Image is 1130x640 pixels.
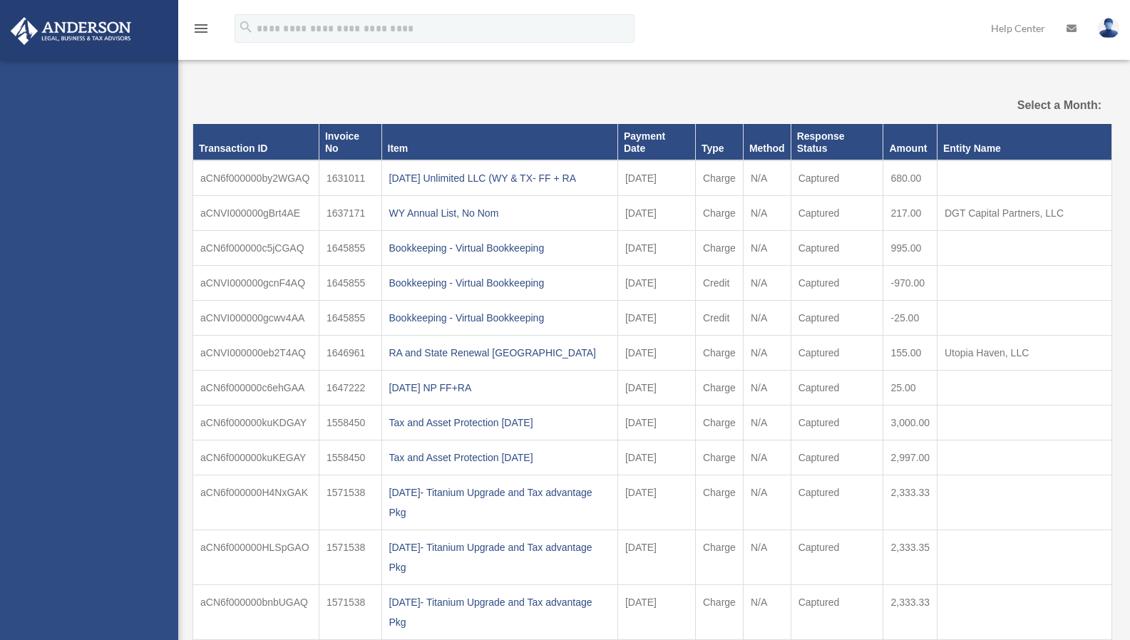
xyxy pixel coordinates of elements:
td: aCNVI000000gcwv4AA [193,301,319,336]
td: N/A [743,336,791,371]
i: menu [192,20,210,37]
td: 1646961 [319,336,381,371]
th: Method [743,124,791,160]
label: Select a Month: [970,96,1101,115]
div: Bookkeeping - Virtual Bookkeeping [389,238,610,258]
td: Charge [695,196,743,231]
td: Captured [791,406,883,440]
td: Captured [791,530,883,585]
td: 1645855 [319,301,381,336]
td: Captured [791,475,883,530]
td: 1637171 [319,196,381,231]
td: N/A [743,585,791,640]
img: Anderson Advisors Platinum Portal [6,17,135,45]
a: menu [192,25,210,37]
div: WY Annual List, No Nom [389,203,610,223]
td: aCN6f000000c5jCGAQ [193,231,319,266]
td: Captured [791,336,883,371]
td: Captured [791,371,883,406]
td: 2,333.33 [883,475,938,530]
td: 1571538 [319,530,381,585]
td: Credit [695,266,743,301]
td: [DATE] [617,301,695,336]
td: [DATE] [617,336,695,371]
th: Transaction ID [193,124,319,160]
div: RA and State Renewal [GEOGRAPHIC_DATA] [389,343,610,363]
td: aCN6f000000HLSpGAO [193,530,319,585]
td: [DATE] [617,440,695,475]
th: Amount [883,124,938,160]
td: 680.00 [883,160,938,196]
i: search [238,19,254,35]
td: 1645855 [319,231,381,266]
td: 1558450 [319,406,381,440]
td: [DATE] [617,196,695,231]
td: 1571538 [319,585,381,640]
td: Charge [695,585,743,640]
td: 155.00 [883,336,938,371]
td: aCNVI000000gBrt4AE [193,196,319,231]
td: -970.00 [883,266,938,301]
td: 3,000.00 [883,406,938,440]
th: Payment Date [617,124,695,160]
td: N/A [743,406,791,440]
td: [DATE] [617,266,695,301]
div: Tax and Asset Protection [DATE] [389,413,610,433]
th: Entity Name [937,124,1111,160]
td: [DATE] [617,371,695,406]
td: [DATE] [617,406,695,440]
td: Captured [791,160,883,196]
div: [DATE]- Titanium Upgrade and Tax advantage Pkg [389,537,610,577]
div: [DATE] Unlimited LLC (WY & TX- FF + RA [389,168,610,188]
td: N/A [743,475,791,530]
td: N/A [743,266,791,301]
td: N/A [743,530,791,585]
td: Captured [791,196,883,231]
td: Captured [791,231,883,266]
td: Charge [695,371,743,406]
td: aCN6f000000by2WGAQ [193,160,319,196]
td: -25.00 [883,301,938,336]
td: 995.00 [883,231,938,266]
td: 217.00 [883,196,938,231]
td: Charge [695,160,743,196]
td: aCN6f000000bnbUGAQ [193,585,319,640]
img: User Pic [1098,18,1119,38]
td: 25.00 [883,371,938,406]
td: 1647222 [319,371,381,406]
td: Charge [695,406,743,440]
td: aCNVI000000gcnF4AQ [193,266,319,301]
td: aCN6f000000kuKEGAY [193,440,319,475]
td: 2,333.33 [883,585,938,640]
div: [DATE]- Titanium Upgrade and Tax advantage Pkg [389,592,610,632]
td: [DATE] [617,585,695,640]
th: Type [695,124,743,160]
td: Captured [791,440,883,475]
div: Bookkeeping - Virtual Bookkeeping [389,308,610,328]
td: Charge [695,475,743,530]
td: aCN6f000000c6ehGAA [193,371,319,406]
td: N/A [743,301,791,336]
th: Item [381,124,617,160]
td: Charge [695,440,743,475]
td: 1558450 [319,440,381,475]
td: Charge [695,231,743,266]
td: N/A [743,440,791,475]
div: Tax and Asset Protection [DATE] [389,448,610,468]
td: 1631011 [319,160,381,196]
td: Credit [695,301,743,336]
td: N/A [743,196,791,231]
td: N/A [743,371,791,406]
td: Charge [695,336,743,371]
td: Captured [791,266,883,301]
td: aCN6f000000H4NxGAK [193,475,319,530]
td: Utopia Haven, LLC [937,336,1111,371]
td: 2,997.00 [883,440,938,475]
td: Captured [791,585,883,640]
th: Invoice No [319,124,381,160]
td: Charge [695,530,743,585]
td: N/A [743,160,791,196]
td: 2,333.35 [883,530,938,585]
th: Response Status [791,124,883,160]
td: DGT Capital Partners, LLC [937,196,1111,231]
